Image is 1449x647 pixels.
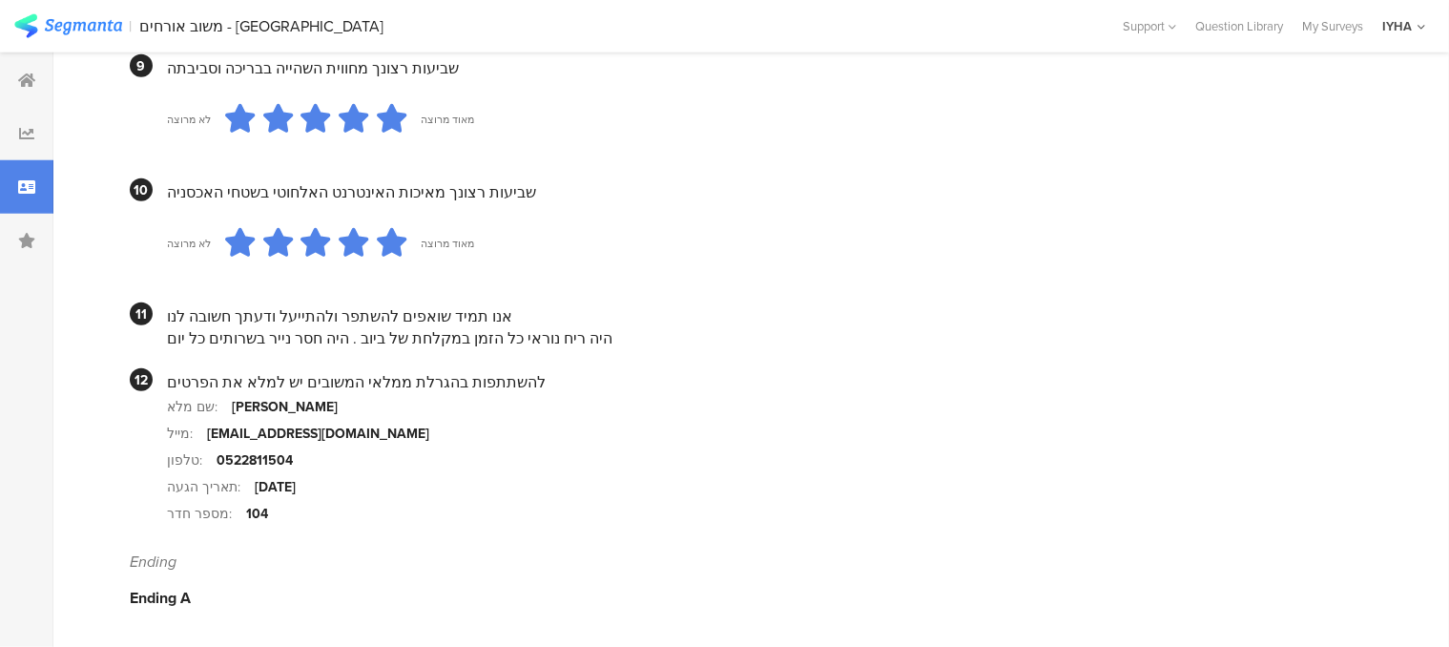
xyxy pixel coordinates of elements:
div: IYHA [1382,17,1412,35]
div: מאוד מרוצה [421,112,474,127]
div: לא מרוצה [167,112,211,127]
a: My Surveys [1293,17,1373,35]
div: שביעות רצונך מאיכות האינטרנט האלחוטי בשטחי האכסניה [167,181,1358,203]
div: משוב אורחים - [GEOGRAPHIC_DATA] [140,17,384,35]
div: להשתתפות בהגרלת ממלאי המשובים יש למלא את הפרטים [167,371,1358,393]
div: 10 [130,178,153,201]
div: [EMAIL_ADDRESS][DOMAIN_NAME] [207,424,429,444]
div: Ending A [130,587,1358,609]
img: segmanta logo [14,14,122,38]
div: היה ריח נוראי כל הזמן במקלחת של ביוב . היה חסר נייר בשרותים כל יום [167,327,1358,349]
div: לא מרוצה [167,236,211,251]
div: מייל: [167,424,207,444]
div: Ending [130,551,1358,573]
div: [PERSON_NAME] [232,397,338,417]
a: Question Library [1186,17,1293,35]
div: שביעות רצונך מחווית השהייה בבריכה וסביבתה [167,57,1358,79]
div: אנו תמיד שואפים להשתפר ולהתייעל ודעתך חשובה לנו [167,305,1358,327]
div: טלפון: [167,450,217,470]
div: תאריך הגעה: [167,477,255,497]
div: 11 [130,303,153,325]
div: 9 [130,54,153,77]
div: [DATE] [255,477,296,497]
div: | [130,15,133,37]
div: 0522811504 [217,450,293,470]
div: מאוד מרוצה [421,236,474,251]
div: Support [1123,11,1176,41]
div: מספר חדר: [167,504,246,524]
div: 12 [130,368,153,391]
div: 104 [246,504,268,524]
div: שם מלא: [167,397,232,417]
